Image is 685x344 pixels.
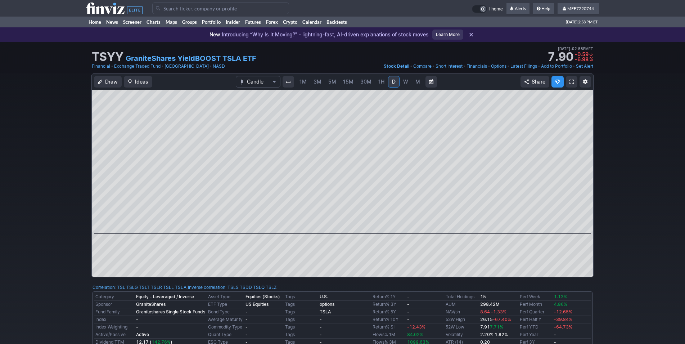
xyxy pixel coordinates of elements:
span: -64.73% [554,324,572,330]
a: Stock Detail [384,63,409,70]
b: - [136,324,138,330]
span: -39.84% [554,317,572,322]
span: % [589,56,593,62]
a: TSL [117,284,125,291]
td: Tags [284,301,318,308]
a: Charts [144,17,163,27]
td: Tags [284,308,318,316]
a: Insider [223,17,243,27]
b: US Equities [245,301,269,307]
b: - [407,309,409,314]
b: - [320,317,322,322]
b: - [407,294,409,299]
span: 5M [328,79,336,85]
b: - [245,324,248,330]
td: Average Maturity [207,316,244,323]
a: NASD [213,63,225,70]
a: M [412,76,423,88]
td: NAV/sh [444,308,479,316]
span: -1.33% [491,309,506,314]
b: - [554,332,556,337]
span: • [432,63,435,70]
a: News [104,17,121,27]
span: Theme [488,5,503,13]
button: Interval [283,76,294,88]
td: Category [94,293,135,301]
span: Ideas [135,78,148,85]
a: 1M [296,76,310,88]
span: • [507,63,510,70]
span: • [488,63,490,70]
a: TSLQ [253,284,265,291]
b: - [407,317,409,322]
td: Fund Family [94,308,135,316]
a: options [320,301,334,307]
a: 30M [357,76,375,88]
a: TSLA [320,309,331,314]
td: AUM [444,301,479,308]
a: Short Interest [436,63,463,70]
span: • [410,63,413,70]
a: TSLZ [266,284,277,291]
input: Search [152,3,289,14]
b: - [245,317,248,322]
span: -0.59 [575,51,589,57]
td: Return% SI [371,323,406,331]
span: Candle [247,78,269,85]
td: Return% 3Y [371,301,406,308]
b: 15 [480,294,486,299]
td: Tags [284,316,318,323]
span: 15M [343,79,353,85]
a: U.S. [320,294,328,299]
span: M [415,79,420,85]
td: Index Weighting [94,323,135,331]
span: • [538,63,540,70]
b: 7.91 [480,324,503,330]
td: Return% 1Y [371,293,406,301]
a: TSLT [139,284,150,291]
button: Chart Type [236,76,280,88]
td: Return% 10Y [371,316,406,323]
h1: TSYY [92,51,123,63]
span: • [111,63,113,70]
span: -67.40% [493,317,511,322]
span: Draw [105,78,118,85]
td: Commodity Type [207,323,244,331]
td: ETF Type [207,301,244,308]
strong: 7.90 [547,51,573,63]
td: Tags [284,293,318,301]
a: TSLL [163,284,174,291]
span: -12.65% [554,309,572,314]
button: Ideas [124,76,152,88]
a: Add to Portfolio [541,63,572,70]
span: [DATE] 2:58 PM ET [566,17,598,27]
span: • [463,63,466,70]
span: • [209,63,212,70]
td: Volatility [444,331,479,339]
a: MFE7220744 [558,3,599,14]
td: Perf Year [518,331,553,339]
button: Range [425,76,437,88]
td: Perf Week [518,293,553,301]
a: Options [491,63,506,70]
b: - [245,309,248,314]
span: -6.98 [575,56,589,62]
a: 5M [325,76,339,88]
span: 1M [299,79,307,85]
a: D [388,76,400,88]
span: • [573,63,575,70]
span: 8.64 [480,309,490,314]
span: 4.86% [554,301,567,307]
td: Active/Passive [94,331,135,339]
td: Perf Half Y [518,316,553,323]
a: 15M [340,76,357,88]
a: Inverse correlation [188,285,225,290]
a: Crypto [280,17,300,27]
a: Forex [263,17,280,27]
td: Bond Type [207,308,244,316]
b: 298.42M [480,301,500,307]
button: Chart Settings [580,76,591,88]
span: 84.02% [407,332,423,337]
button: Draw [94,76,122,88]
